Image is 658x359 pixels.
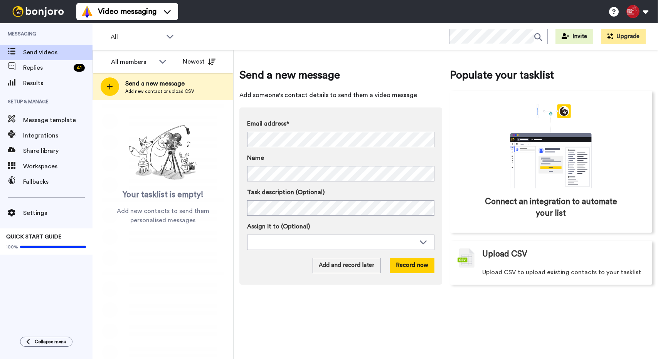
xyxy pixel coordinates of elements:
[177,54,221,69] button: Newest
[247,119,434,128] label: Email address*
[111,57,155,67] div: All members
[23,79,93,88] span: Results
[81,5,93,18] img: vm-color.svg
[482,268,641,277] span: Upload CSV to upload existing contacts to your tasklist
[483,196,620,219] span: Connect an integration to automate your list
[23,162,93,171] span: Workspaces
[98,6,157,17] span: Video messaging
[313,258,380,273] button: Add and record later
[247,188,434,197] label: Task description (Optional)
[6,234,62,240] span: QUICK START GUIDE
[450,67,653,83] span: Populate your tasklist
[104,206,222,225] span: Add new contacts to send them personalised messages
[123,189,204,201] span: Your tasklist is empty!
[239,91,442,100] span: Add someone's contact details to send them a video message
[20,337,72,347] button: Collapse menu
[125,122,202,183] img: ready-set-action.png
[493,104,609,188] div: animation
[247,153,264,163] span: Name
[74,64,85,72] div: 41
[247,222,434,231] label: Assign it to (Optional)
[23,177,93,186] span: Fallbacks
[23,116,93,125] span: Message template
[9,6,67,17] img: bj-logo-header-white.svg
[482,248,527,260] span: Upload CSV
[23,48,93,57] span: Send videos
[23,131,93,140] span: Integrations
[23,63,71,72] span: Replies
[23,146,93,156] span: Share library
[125,79,194,88] span: Send a new message
[111,32,162,42] span: All
[6,244,18,250] span: 100%
[555,29,593,44] button: Invite
[239,67,442,83] span: Send a new message
[35,339,66,345] span: Collapse menu
[23,208,93,218] span: Settings
[601,29,646,44] button: Upgrade
[125,88,194,94] span: Add new contact or upload CSV
[390,258,434,273] button: Record now
[458,248,475,268] img: csv-grey.png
